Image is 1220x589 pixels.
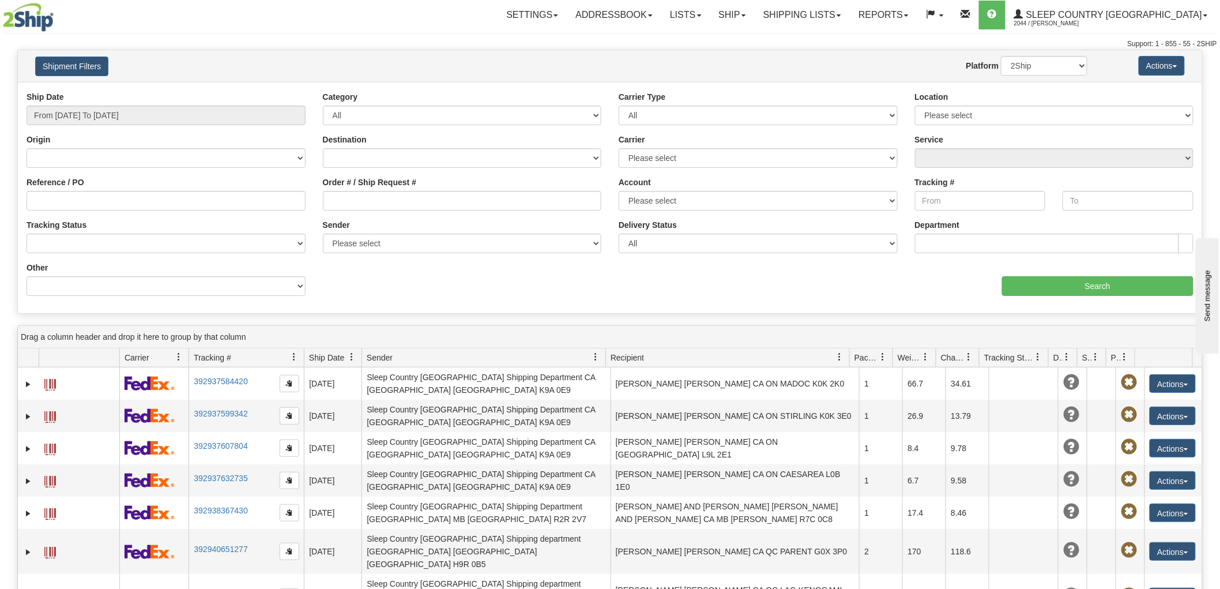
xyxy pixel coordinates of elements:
span: Pickup Not Assigned [1121,439,1137,455]
a: Ship Date filter column settings [342,347,362,367]
a: Sleep Country [GEOGRAPHIC_DATA] 2044 / [PERSON_NAME] [1006,1,1217,29]
label: Sender [323,219,350,231]
td: [PERSON_NAME] [PERSON_NAME] CA QC PARENT G0X 3P0 [611,529,860,574]
span: Sleep Country [GEOGRAPHIC_DATA] [1023,10,1202,20]
td: [DATE] [304,529,362,574]
img: 2 - FedEx Express® [125,408,175,423]
td: [PERSON_NAME] [PERSON_NAME] CA ON STIRLING K0K 3E0 [611,400,860,432]
button: Copy to clipboard [280,440,299,457]
span: Pickup Not Assigned [1121,374,1137,391]
button: Shipment Filters [35,57,108,76]
td: [DATE] [304,464,362,497]
td: 8.46 [946,497,989,529]
span: Weight [898,352,922,363]
a: Label [44,438,56,457]
a: Weight filter column settings [916,347,936,367]
img: logo2044.jpg [3,3,54,32]
label: Account [619,177,651,188]
img: 2 - FedEx Express® [125,473,175,487]
td: Sleep Country [GEOGRAPHIC_DATA] Shipping Department CA [GEOGRAPHIC_DATA] [GEOGRAPHIC_DATA] K9A 0E9 [362,432,611,464]
span: Unknown [1063,407,1079,423]
td: Sleep Country [GEOGRAPHIC_DATA] Shipping Department CA [GEOGRAPHIC_DATA] [GEOGRAPHIC_DATA] K9A 0E9 [362,464,611,497]
button: Actions [1150,374,1196,393]
span: Unknown [1063,471,1079,487]
td: [PERSON_NAME] [PERSON_NAME] CA ON CAESAREA L0B 1E0 [611,464,860,497]
td: [DATE] [304,432,362,464]
span: Unknown [1063,374,1079,391]
a: Shipment Issues filter column settings [1086,347,1106,367]
a: Expand [22,443,34,455]
td: 1 [859,464,902,497]
span: 2044 / [PERSON_NAME] [1014,18,1101,29]
a: Tracking # filter column settings [284,347,304,367]
a: Label [44,471,56,489]
td: Sleep Country [GEOGRAPHIC_DATA] Shipping Department [GEOGRAPHIC_DATA] MB [GEOGRAPHIC_DATA] R2R 2V7 [362,497,611,529]
div: Send message [9,10,107,18]
a: Sender filter column settings [586,347,605,367]
div: Support: 1 - 855 - 55 - 2SHIP [3,39,1217,49]
label: Carrier Type [619,91,665,103]
label: Order # / Ship Request # [323,177,417,188]
span: Tracking # [194,352,231,363]
a: Ship [710,1,755,29]
a: Expand [22,546,34,558]
a: Expand [22,378,34,390]
span: Pickup Not Assigned [1121,407,1137,423]
a: Label [44,406,56,425]
label: Platform [966,60,999,72]
a: Expand [22,475,34,487]
td: Sleep Country [GEOGRAPHIC_DATA] Shipping Department CA [GEOGRAPHIC_DATA] [GEOGRAPHIC_DATA] K9A 0E9 [362,367,611,400]
a: Reports [850,1,917,29]
button: Actions [1150,439,1196,457]
label: Reference / PO [27,177,84,188]
img: 2 - FedEx Express® [125,376,175,391]
td: 170 [902,529,946,574]
a: Shipping lists [755,1,850,29]
iframe: chat widget [1193,235,1219,353]
td: [PERSON_NAME] [PERSON_NAME] CA ON MADOC K0K 2K0 [611,367,860,400]
input: From [915,191,1046,211]
td: 9.58 [946,464,989,497]
span: Recipient [611,352,644,363]
td: 1 [859,432,902,464]
button: Copy to clipboard [280,407,299,425]
span: Pickup Not Assigned [1121,542,1137,558]
span: Unknown [1063,439,1079,455]
a: Label [44,374,56,392]
td: Sleep Country [GEOGRAPHIC_DATA] Shipping Department CA [GEOGRAPHIC_DATA] [GEOGRAPHIC_DATA] K9A 0E9 [362,400,611,432]
label: Tracking # [915,177,955,188]
a: Settings [498,1,567,29]
img: 2 - FedEx Express® [125,441,175,455]
label: Other [27,262,48,273]
td: [PERSON_NAME] AND [PERSON_NAME] [PERSON_NAME] AND [PERSON_NAME] CA MB [PERSON_NAME] R7C 0C8 [611,497,860,529]
a: Expand [22,411,34,422]
button: Actions [1150,504,1196,522]
td: 17.4 [902,497,946,529]
td: Sleep Country [GEOGRAPHIC_DATA] Shipping department [GEOGRAPHIC_DATA] [GEOGRAPHIC_DATA] [GEOGRAPH... [362,529,611,574]
span: Tracking Status [984,352,1034,363]
label: Origin [27,134,50,145]
a: 392937632735 [194,474,247,483]
label: Ship Date [27,91,64,103]
label: Tracking Status [27,219,86,231]
td: 13.79 [946,400,989,432]
span: Delivery Status [1053,352,1063,363]
label: Category [323,91,358,103]
a: Label [44,503,56,522]
a: Recipient filter column settings [830,347,849,367]
button: Copy to clipboard [280,375,299,392]
label: Carrier [619,134,645,145]
input: To [1063,191,1193,211]
span: Unknown [1063,504,1079,520]
span: Packages [854,352,879,363]
a: 392937607804 [194,441,247,451]
span: Charge [941,352,965,363]
span: Unknown [1063,542,1079,558]
td: 66.7 [902,367,946,400]
span: Pickup Not Assigned [1121,504,1137,520]
td: 118.6 [946,529,989,574]
label: Department [915,219,960,231]
a: 392937584420 [194,377,247,386]
button: Actions [1150,407,1196,425]
span: Ship Date [309,352,344,363]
